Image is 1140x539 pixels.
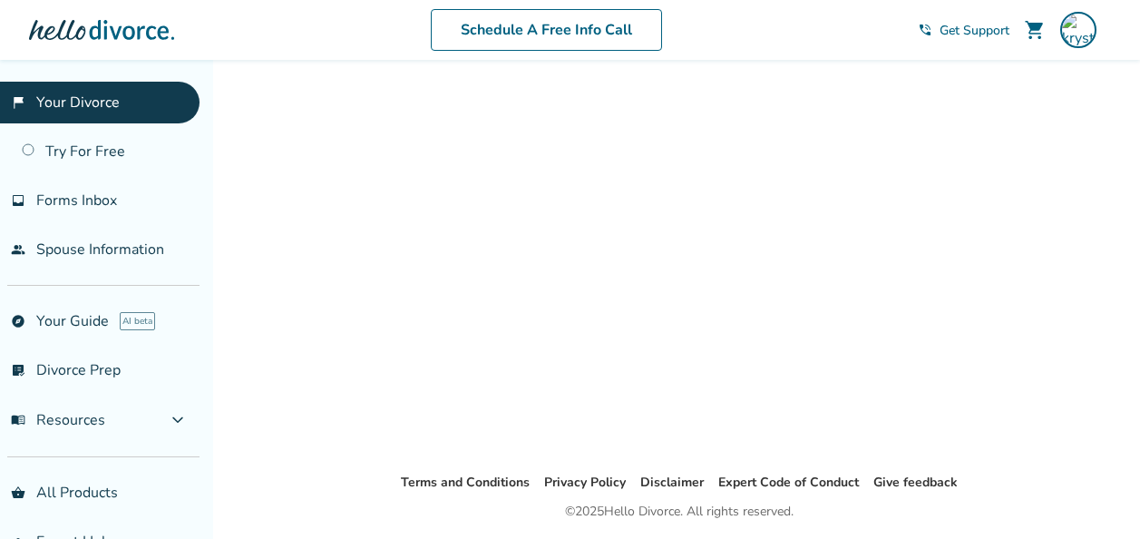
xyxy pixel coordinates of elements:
span: expand_more [167,409,189,431]
span: inbox [11,193,25,208]
span: list_alt_check [11,363,25,377]
img: krystal.sastre@gmail.com [1060,12,1096,48]
span: shopping_cart [1024,19,1046,41]
a: phone_in_talkGet Support [918,22,1009,39]
span: flag_2 [11,95,25,110]
span: phone_in_talk [918,23,932,37]
li: Give feedback [873,472,958,494]
div: © 2025 Hello Divorce. All rights reserved. [565,501,794,523]
span: people [11,242,25,257]
a: Schedule A Free Info Call [431,9,662,51]
a: Terms and Conditions [401,474,530,491]
span: Get Support [940,22,1009,39]
span: AI beta [120,312,155,330]
span: menu_book [11,413,25,427]
span: Resources [11,410,105,430]
span: shopping_basket [11,485,25,500]
li: Disclaimer [640,472,704,494]
a: Privacy Policy [544,474,626,491]
span: explore [11,314,25,328]
a: Expert Code of Conduct [718,474,859,491]
span: Forms Inbox [36,191,117,211]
